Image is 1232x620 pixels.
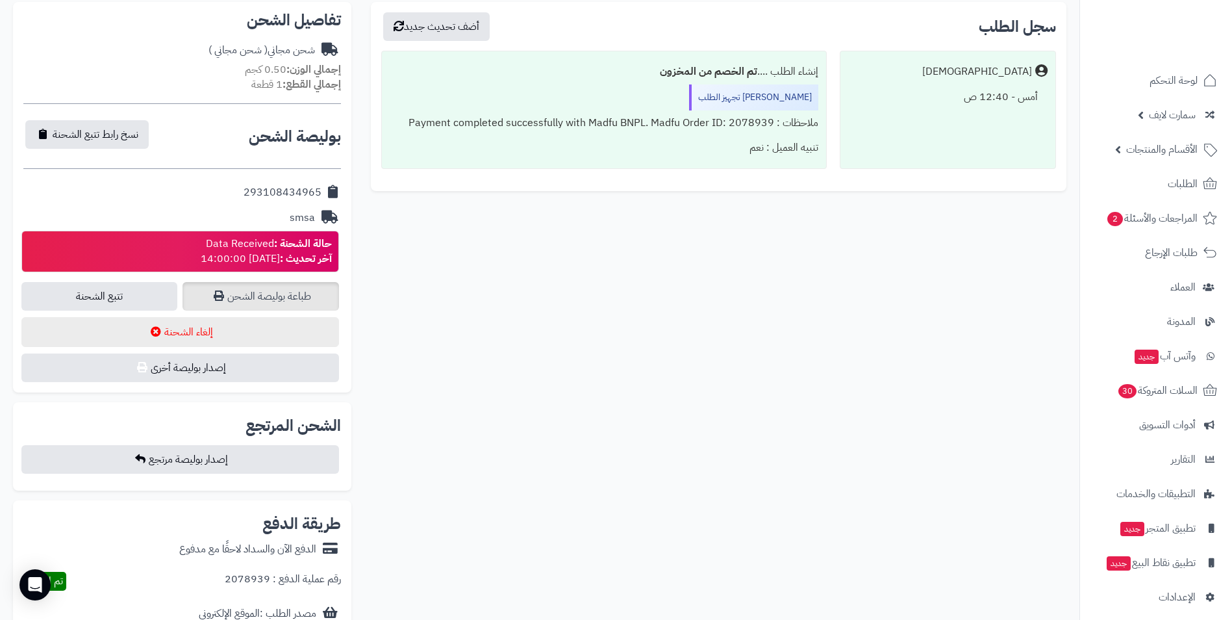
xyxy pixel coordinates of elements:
[1167,313,1196,331] span: المدونة
[1106,209,1198,227] span: المراجعات والأسئلة
[1088,168,1224,200] a: الطلبات
[1088,409,1224,441] a: أدوات التسويق
[1118,384,1137,398] span: 30
[1145,244,1198,262] span: طلبات الإرجاع
[179,542,316,557] div: الدفع الآن والسداد لاحقًا مع مدفوع
[262,516,341,532] h2: طريقة الدفع
[1088,478,1224,510] a: التطبيقات والخدمات
[23,12,341,28] h2: تفاصيل الشحن
[208,43,315,58] div: شحن مجاني
[1120,522,1144,536] span: جديد
[1088,582,1224,613] a: الإعدادات
[245,62,341,77] small: 0.50 كجم
[21,445,339,474] button: إصدار بوليصة مرتجع
[280,251,332,266] strong: آخر تحديث :
[225,572,341,591] div: رقم عملية الدفع : 2078939
[689,84,818,110] div: [PERSON_NAME] تجهيز الطلب
[1088,306,1224,337] a: المدونة
[21,354,339,382] button: إصدار بوليصة أخرى
[274,236,332,252] strong: حالة الشحنة :
[19,569,51,601] div: Open Intercom Messenger
[1135,350,1159,364] span: جديد
[660,64,757,79] b: تم الخصم من المخزون
[1119,519,1196,537] span: تطبيق المتجر
[1117,381,1198,400] span: السلات المتروكة
[1139,416,1196,434] span: أدوات التسويق
[1105,554,1196,572] span: تطبيق نقاط البيع
[1150,71,1198,90] span: لوحة التحكم
[1088,65,1224,96] a: لوحة التحكم
[1088,272,1224,303] a: العملاء
[1149,106,1196,124] span: سمارت لايف
[383,12,490,41] button: أضف تحديث جديد
[245,418,341,433] h2: الشحن المرتجع
[922,64,1032,79] div: [DEMOGRAPHIC_DATA]
[979,19,1056,34] h3: سجل الطلب
[1126,140,1198,159] span: الأقسام والمنتجات
[1088,237,1224,268] a: طلبات الإرجاع
[848,84,1048,110] div: أمس - 12:40 ص
[1088,375,1224,406] a: السلات المتروكة30
[21,317,339,347] button: إلغاء الشحنة
[1088,341,1224,372] a: وآتس آبجديد
[1144,36,1220,64] img: logo-2.png
[1088,444,1224,475] a: التقارير
[208,42,268,58] span: ( شحن مجاني )
[53,127,138,142] span: نسخ رابط تتبع الشحنة
[286,62,341,77] strong: إجمالي الوزن:
[251,77,341,92] small: 1 قطعة
[290,211,315,226] div: smsa
[249,129,341,144] h2: بوليصة الشحن
[390,110,818,136] div: ملاحظات : Payment completed successfully with Madfu BNPL. Madfu Order ID: 2078939
[1171,450,1196,469] span: التقارير
[182,282,338,311] a: طباعة بوليصة الشحن
[1170,278,1196,296] span: العملاء
[1107,212,1123,226] span: 2
[1107,556,1131,571] span: جديد
[1088,203,1224,234] a: المراجعات والأسئلة2
[1116,485,1196,503] span: التطبيقات والخدمات
[390,59,818,84] div: إنشاء الطلب ....
[201,237,332,266] div: Data Received [DATE] 14:00:00
[283,77,341,92] strong: إجمالي القطع:
[1168,175,1198,193] span: الطلبات
[1088,547,1224,578] a: تطبيق نقاط البيعجديد
[244,185,321,200] div: 293108434965
[1088,513,1224,544] a: تطبيق المتجرجديد
[1133,347,1196,365] span: وآتس آب
[1159,588,1196,606] span: الإعدادات
[25,120,149,149] button: نسخ رابط تتبع الشحنة
[390,135,818,161] div: تنبيه العميل : نعم
[21,282,177,311] a: تتبع الشحنة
